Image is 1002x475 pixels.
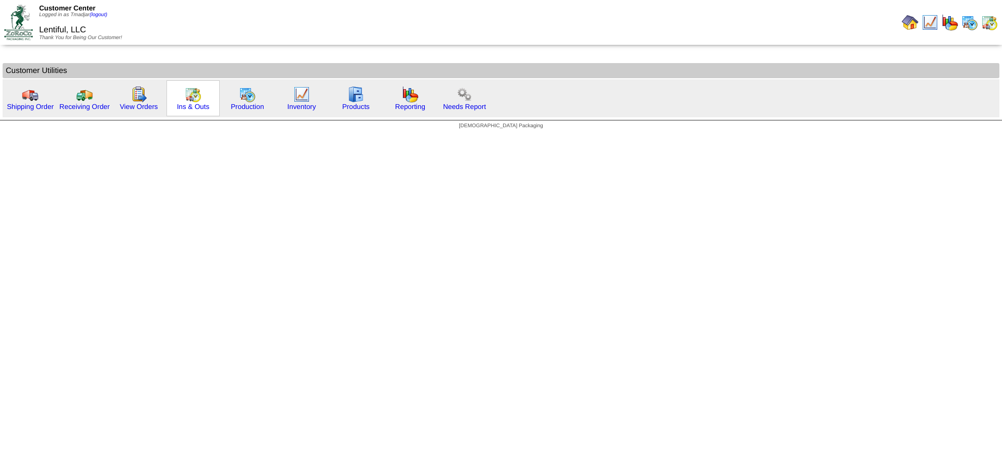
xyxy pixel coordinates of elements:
[22,86,39,103] img: truck.gif
[941,14,958,31] img: graph.gif
[402,86,419,103] img: graph.gif
[922,14,938,31] img: line_graph.gif
[4,5,33,40] img: ZoRoCo_Logo(Green%26Foil)%20jpg.webp
[130,86,147,103] img: workorder.gif
[456,86,473,103] img: workflow.png
[348,86,364,103] img: cabinet.gif
[288,103,316,111] a: Inventory
[39,35,122,41] span: Thank You for Being Our Customer!
[443,103,486,111] a: Needs Report
[459,123,543,129] span: [DEMOGRAPHIC_DATA] Packaging
[293,86,310,103] img: line_graph.gif
[239,86,256,103] img: calendarprod.gif
[395,103,425,111] a: Reporting
[120,103,158,111] a: View Orders
[59,103,110,111] a: Receiving Order
[342,103,370,111] a: Products
[7,103,54,111] a: Shipping Order
[961,14,978,31] img: calendarprod.gif
[231,103,264,111] a: Production
[39,12,108,18] span: Logged in as Tmadjar
[3,63,999,78] td: Customer Utilities
[177,103,209,111] a: Ins & Outs
[39,4,96,12] span: Customer Center
[185,86,201,103] img: calendarinout.gif
[90,12,108,18] a: (logout)
[981,14,998,31] img: calendarinout.gif
[39,26,86,34] span: Lentiful, LLC
[76,86,93,103] img: truck2.gif
[902,14,918,31] img: home.gif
